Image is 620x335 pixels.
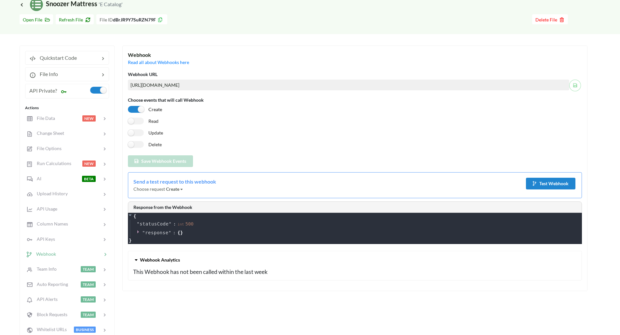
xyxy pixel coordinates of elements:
[173,229,176,236] span: :
[178,221,194,227] div: 500
[173,221,176,227] span: :
[33,191,68,196] span: Upload History
[133,213,136,220] span: {
[33,236,55,242] span: API Keys
[128,97,582,103] div: Choose events that will call Webhook
[59,17,90,22] span: Refresh File
[81,296,96,303] span: TEAM
[33,327,67,332] span: Whitelist URLs
[137,221,140,226] span: "
[25,105,109,111] div: Actions
[32,251,56,257] span: Webhook
[29,87,57,94] span: API Private?
[140,257,180,263] span: Webhook Analytics
[33,130,64,136] span: Change Sheet
[113,17,156,22] b: dBrJR9Y7SuRZN79F
[81,312,96,318] span: TEAM
[133,178,216,185] span: Send a test request to this webhook
[128,51,582,59] div: Webhook
[56,14,94,24] button: Refresh File
[81,281,96,288] span: TEAM
[33,115,55,121] span: File Data
[166,186,179,192] div: Create
[82,176,96,182] span: BETA
[535,17,565,22] span: Delete File
[140,221,169,227] span: statusCode
[133,204,576,211] div: Response from the Webhook
[23,17,50,22] span: Open File
[128,80,569,90] input: Enter URL
[168,230,171,235] span: "
[33,312,67,317] span: Block Requests
[81,266,96,272] span: TEAM
[33,296,58,302] span: API Alerts
[33,176,41,181] span: AI
[33,281,68,287] span: Auto Reporting
[128,71,582,78] div: Webhook URL
[128,118,158,124] label: Read
[33,266,57,272] span: Team Info
[128,141,162,148] label: Delete
[133,268,577,275] h5: This Webhook has not been called within the last week
[169,221,172,226] span: "
[532,14,568,24] button: Delete File
[36,55,77,61] span: Quickstart Code
[82,115,96,122] span: NEW
[526,178,575,189] button: Test Webhook
[36,71,58,77] span: File Info
[99,1,123,7] small: 'E Catalog'
[128,59,189,65] a: Read all about Webhooks here
[33,221,68,226] span: Column Names
[177,229,180,236] span: {
[20,14,53,24] button: Open File
[133,186,184,192] span: Choose request
[128,251,582,268] button: Webhook Analytics
[178,222,184,226] span: int
[100,17,113,22] span: File ID
[74,327,96,333] span: BUSINESS
[145,230,168,235] span: response
[33,146,62,151] span: File Options
[142,230,145,235] span: "
[128,129,163,136] label: Update
[82,161,96,167] span: NEW
[128,106,162,113] label: Create
[128,237,131,244] span: }
[33,206,57,212] span: API Usage
[180,229,183,236] span: }
[33,161,71,166] span: Run Calculations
